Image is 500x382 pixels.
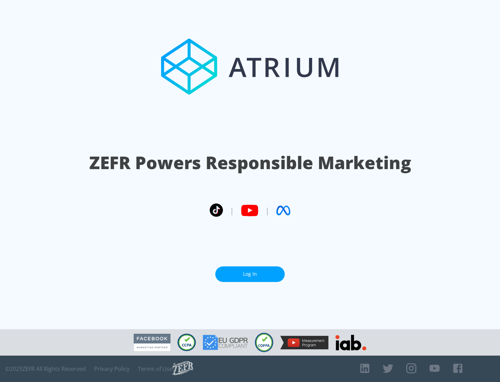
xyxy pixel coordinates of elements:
img: IAB [335,335,366,350]
a: Log In [215,266,285,282]
a: Privacy Policy [94,365,130,372]
img: CCPA Compliant [177,334,196,351]
span: © 2025 ZEFR All Rights Reserved [5,365,86,372]
img: Facebook Marketing Partner [134,334,170,351]
span: | [265,205,269,216]
h1: ZEFR Powers Responsible Marketing [89,151,411,175]
a: Terms of Use [138,365,173,372]
img: YouTube Measurement Program [280,336,328,349]
img: GDPR Compliant [203,335,248,350]
img: COPPA Compliant [255,333,273,352]
span: | [230,205,234,216]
